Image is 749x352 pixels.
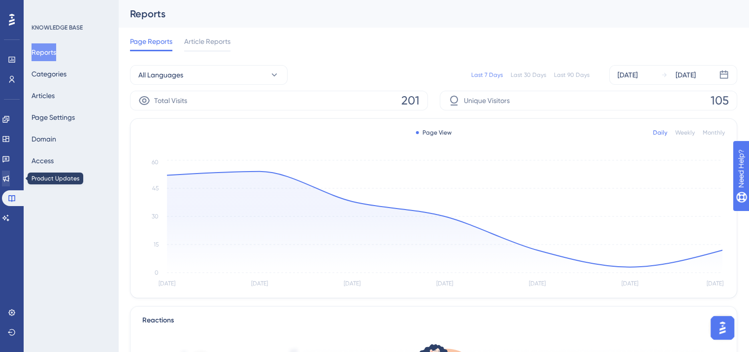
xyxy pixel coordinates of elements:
div: Last 30 Days [511,71,546,79]
div: [DATE] [676,69,696,81]
div: Reactions [142,315,725,326]
tspan: 0 [155,269,159,276]
tspan: 15 [154,241,159,248]
tspan: [DATE] [251,280,268,287]
span: 201 [401,93,420,108]
span: Need Help? [23,2,62,14]
span: Page Reports [130,35,172,47]
button: Domain [32,130,56,148]
div: Weekly [675,129,695,137]
tspan: [DATE] [344,280,360,287]
div: Monthly [703,129,725,137]
span: Article Reports [184,35,230,47]
button: Reports [32,43,56,61]
tspan: [DATE] [621,280,638,287]
button: Categories [32,65,66,83]
tspan: [DATE] [707,280,723,287]
div: [DATE] [618,69,638,81]
div: Page View [416,129,452,137]
tspan: [DATE] [529,280,546,287]
button: Articles [32,87,55,105]
tspan: [DATE] [159,280,175,287]
tspan: [DATE] [436,280,453,287]
div: Last 7 Days [471,71,503,79]
div: Daily [653,129,667,137]
button: Access [32,152,54,170]
span: Unique Visitors [464,95,510,106]
div: KNOWLEDGE BASE [32,24,83,32]
div: Last 90 Days [554,71,589,79]
tspan: 60 [152,159,159,166]
span: All Languages [138,69,183,81]
tspan: 30 [152,213,159,220]
div: Reports [130,7,713,21]
span: 105 [711,93,729,108]
tspan: 45 [152,185,159,192]
button: Page Settings [32,108,75,126]
iframe: UserGuiding AI Assistant Launcher [708,313,737,343]
button: All Languages [130,65,288,85]
span: Total Visits [154,95,187,106]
